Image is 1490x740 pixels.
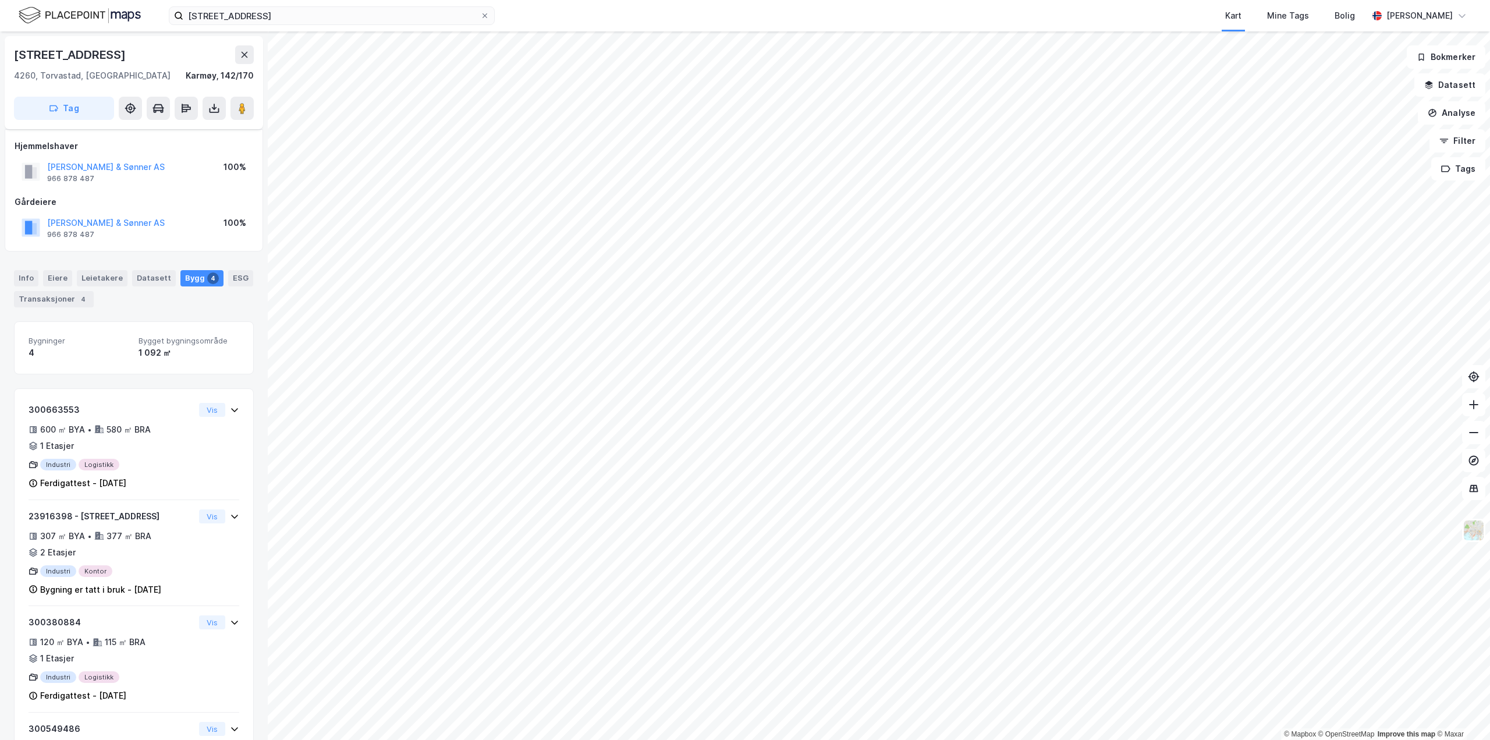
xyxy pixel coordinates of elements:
div: 4 [29,346,129,360]
div: Eiere [43,270,72,286]
div: 600 ㎡ BYA [40,423,85,437]
button: Bokmerker [1407,45,1485,69]
button: Datasett [1414,73,1485,97]
div: Bolig [1335,9,1355,23]
input: Søk på adresse, matrikkel, gårdeiere, leietakere eller personer [183,7,480,24]
div: Karmøy, 142/170 [186,69,254,83]
div: 300663553 [29,403,194,417]
div: Datasett [132,270,176,286]
div: 100% [223,216,246,230]
div: Leietakere [77,270,127,286]
div: Gårdeiere [15,195,253,209]
div: 1 Etasjer [40,439,74,453]
button: Filter [1429,129,1485,153]
div: Transaksjoner [14,291,94,307]
div: 2 Etasjer [40,546,76,560]
div: 115 ㎡ BRA [105,635,146,649]
iframe: Chat Widget [1432,684,1490,740]
div: 23916398 - [STREET_ADDRESS] [29,509,194,523]
button: Tags [1431,157,1485,180]
div: Hjemmelshaver [15,139,253,153]
button: Vis [199,509,225,523]
div: 120 ㎡ BYA [40,635,83,649]
div: Bygning er tatt i bruk - [DATE] [40,583,161,597]
div: 580 ㎡ BRA [107,423,151,437]
div: 4 [207,272,219,284]
div: Ferdigattest - [DATE] [40,476,126,490]
div: 966 878 487 [47,230,94,239]
div: 4 [77,293,89,305]
button: Analyse [1418,101,1485,125]
img: Z [1463,519,1485,541]
img: logo.f888ab2527a4732fd821a326f86c7f29.svg [19,5,141,26]
span: Bygget bygningsområde [139,336,239,346]
div: 300380884 [29,615,194,629]
a: Mapbox [1284,730,1316,738]
div: 1 Etasjer [40,652,74,665]
button: Vis [199,615,225,629]
a: OpenStreetMap [1318,730,1375,738]
div: 100% [223,160,246,174]
div: 1 092 ㎡ [139,346,239,360]
div: Mine Tags [1267,9,1309,23]
div: Kontrollprogram for chat [1432,684,1490,740]
div: Kart [1225,9,1241,23]
div: [STREET_ADDRESS] [14,45,128,64]
a: Improve this map [1378,730,1435,738]
button: Vis [199,403,225,417]
div: ESG [228,270,253,286]
div: 300549486 [29,722,194,736]
div: 966 878 487 [47,174,94,183]
div: Bygg [180,270,223,286]
span: Bygninger [29,336,129,346]
div: Ferdigattest - [DATE] [40,689,126,703]
div: [PERSON_NAME] [1386,9,1453,23]
div: 4260, Torvastad, [GEOGRAPHIC_DATA] [14,69,171,83]
div: Info [14,270,38,286]
button: Tag [14,97,114,120]
div: • [86,638,90,647]
div: 307 ㎡ BYA [40,529,85,543]
div: • [87,425,92,434]
button: Vis [199,722,225,736]
div: • [87,532,92,541]
div: 377 ㎡ BRA [107,529,151,543]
